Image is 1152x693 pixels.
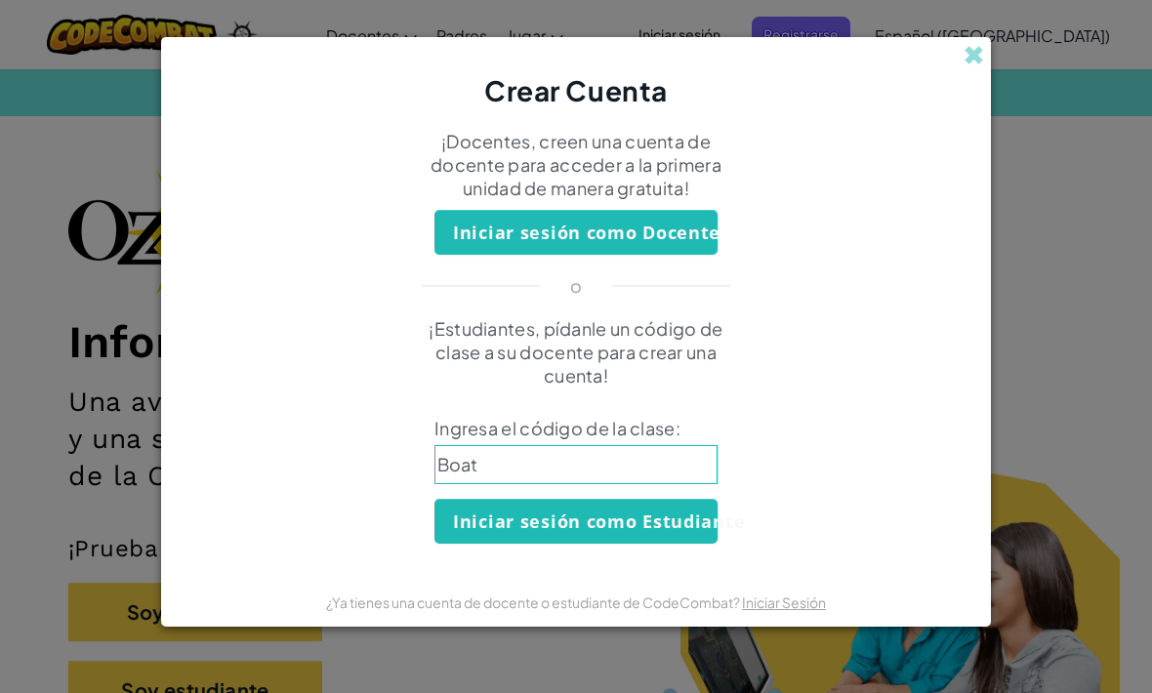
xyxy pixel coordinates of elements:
button: Iniciar sesión como Docente [434,210,718,255]
a: Iniciar Sesión [742,593,826,611]
p: o [570,274,582,298]
p: ¡Estudiantes, pídanle un código de clase a su docente para crear una cuenta! [405,317,747,387]
span: Crear Cuenta [484,73,668,107]
button: Iniciar sesión como Estudiante [434,499,718,544]
p: ¡Docentes, creen una cuenta de docente para acceder a la primera unidad de manera gratuita! [405,130,747,200]
span: Ingresa el código de la clase: [434,417,718,440]
span: ¿Ya tienes una cuenta de docente o estudiante de CodeCombat? [326,593,742,611]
